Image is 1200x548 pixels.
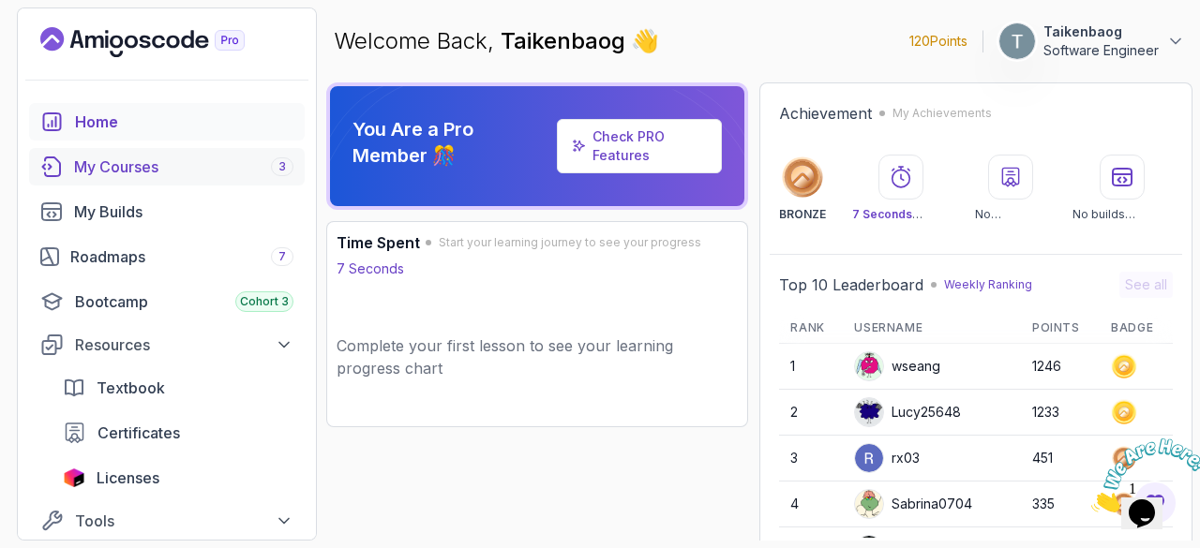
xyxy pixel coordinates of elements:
p: BRONZE [779,207,826,222]
span: 3 [278,159,286,174]
p: My Achievements [892,106,992,121]
th: Badge [1100,313,1173,344]
span: Cohort 3 [240,294,289,309]
p: Complete your first lesson to see your learning progress chart [337,334,738,379]
div: Home [75,111,293,133]
td: 4 [779,481,843,527]
p: Weekly Ranking [944,277,1032,292]
div: Tools [75,510,293,532]
span: 👋 [628,22,665,60]
p: You Are a Pro Member 🎊 [352,116,549,169]
p: No builds completed [1072,207,1173,222]
a: Check PRO Features [557,119,723,173]
a: certificates [52,414,305,452]
p: No certificates [975,207,1045,222]
a: builds [29,193,305,230]
img: jetbrains icon [63,468,85,487]
p: 120 Points [909,32,967,51]
div: Roadmaps [70,245,293,268]
span: Certificates [97,422,180,444]
a: textbook [52,369,305,407]
a: licenses [52,459,305,496]
a: Landing page [40,27,288,57]
td: 335 [1021,481,1100,527]
span: 1 [7,7,15,23]
td: 1233 [1021,390,1100,436]
a: Check PRO Features [592,128,665,163]
img: user profile image [999,23,1035,59]
p: Software Engineer [1043,41,1159,60]
td: 451 [1021,436,1100,481]
div: Resources [75,333,293,356]
th: Username [843,313,1021,344]
span: Licenses [97,467,159,489]
div: My Builds [74,200,293,223]
h2: Top 10 Leaderboard [779,274,923,296]
div: Lucy25648 [854,397,961,427]
span: 7 [278,249,286,264]
a: courses [29,148,305,185]
p: Taikenbaog [1043,22,1159,41]
td: 2 [779,390,843,436]
a: bootcamp [29,283,305,320]
th: Points [1021,313,1100,344]
span: 7 Seconds [852,207,922,221]
div: wseang [854,351,940,381]
button: Resources [29,328,305,362]
img: default monster avatar [855,490,883,518]
iframe: chat widget [1084,431,1200,520]
img: default monster avatar [855,398,883,426]
a: home [29,103,305,141]
h3: Time Spent [337,231,420,254]
h2: Achievement [779,102,872,125]
a: roadmaps [29,238,305,275]
img: default monster avatar [855,352,883,380]
p: Welcome Back, [334,26,659,56]
p: Watched [852,207,949,222]
div: My Courses [74,156,293,178]
th: Rank [779,313,843,344]
span: Textbook [97,377,165,399]
button: Tools [29,504,305,538]
div: rx03 [854,443,920,473]
p: 7 Seconds [337,259,404,278]
img: Chat attention grabber [7,7,124,81]
td: 3 [779,436,843,481]
button: See all [1119,272,1173,298]
td: 1246 [1021,344,1100,390]
span: Taikenbaog [501,27,631,54]
div: Bootcamp [75,290,293,313]
td: 1 [779,344,843,390]
span: Start your learning journey to see your progress [439,235,701,250]
button: user profile imageTaikenbaogSoftware Engineer [998,22,1185,60]
div: Sabrina0704 [854,489,972,519]
img: user profile image [855,444,883,472]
